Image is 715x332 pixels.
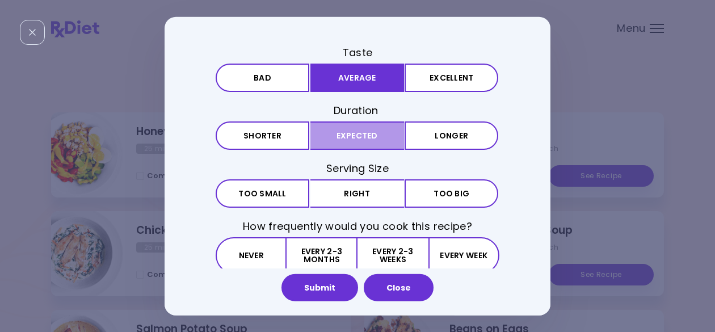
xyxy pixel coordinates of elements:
button: Too big [405,179,498,208]
button: Bad [216,63,309,91]
button: Every 2-3 months [287,237,357,274]
button: Every week [428,237,499,274]
button: Longer [405,121,498,150]
h3: How frequently would you cook this recipe? [216,219,499,233]
span: Too small [238,190,287,197]
button: Every 2-3 weeks [357,237,428,274]
button: Right [310,179,404,208]
span: Too big [434,190,469,197]
button: Expected [310,121,404,150]
h3: Duration [216,103,499,117]
button: Excellent [405,63,498,91]
h3: Taste [216,45,499,59]
button: Never [216,237,287,274]
div: Close [20,20,45,45]
button: Submit [281,274,358,301]
button: Average [310,63,404,91]
h3: Serving Size [216,161,499,175]
button: Too small [216,179,309,208]
button: Close [364,274,434,301]
button: Shorter [216,121,309,150]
